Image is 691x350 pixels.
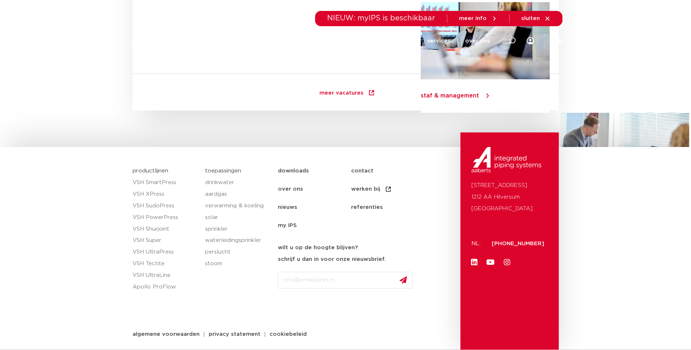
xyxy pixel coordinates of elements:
[351,198,424,216] a: referenties
[133,331,200,337] span: algemene voorwaarden
[521,16,540,21] span: sluiten
[382,27,413,55] a: downloads
[291,27,314,55] a: markten
[278,216,351,235] a: my IPS
[247,27,490,55] nav: Menu
[459,16,487,21] span: meer info
[133,281,198,293] a: Apollo ProFlow
[133,200,198,212] a: VSH SudoPress
[278,245,358,250] strong: wilt u op de hoogte blijven?
[270,331,307,337] span: cookiebeleid
[278,162,351,180] a: downloads
[465,27,490,55] a: over ons
[471,238,483,250] p: NL:
[471,180,548,215] p: [STREET_ADDRESS] 1212 AA Hilversum [GEOGRAPHIC_DATA]
[459,15,498,22] a: meer info
[205,235,271,246] a: waterleidingsprinkler
[133,188,198,200] a: VSH XPress
[492,241,544,246] a: [PHONE_NUMBER]
[205,200,271,212] a: verwarming & koeling
[205,223,271,235] a: sprinkler
[133,246,198,258] a: VSH UltraPress
[521,15,551,22] a: sluiten
[133,212,198,223] a: VSH PowerPress
[278,272,413,289] input: info@emailadres.nl
[278,162,457,235] nav: Menu
[278,180,351,198] a: over ons
[133,258,198,270] a: VSH Tectite
[133,223,198,235] a: VSH Shurjoint
[264,331,312,337] a: cookiebeleid
[205,168,241,174] a: toepassingen
[351,162,424,180] a: contact
[205,212,271,223] a: solar
[205,177,271,188] a: drinkwater
[205,246,271,258] a: perslucht
[327,15,435,22] span: NIEUW: myIPS is beschikbaar
[133,177,198,188] a: VSH SmartPress
[351,180,424,198] a: werken bij
[133,235,198,246] a: VSH Super
[400,276,407,284] img: send.svg
[278,294,389,323] iframe: reCAPTCHA
[427,27,451,55] a: services
[133,168,168,174] a: productlijnen
[278,256,386,262] strong: schrijf u dan in voor onze nieuwsbrief.
[205,258,271,270] a: stoom
[133,270,198,281] a: VSH UltraLine
[127,331,205,337] a: algemene voorwaarden
[329,27,367,55] a: toepassingen
[247,27,276,55] a: producten
[209,331,260,337] span: privacy statement
[205,188,271,200] a: aardgas
[278,198,351,216] a: nieuws
[203,331,266,337] a: privacy statement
